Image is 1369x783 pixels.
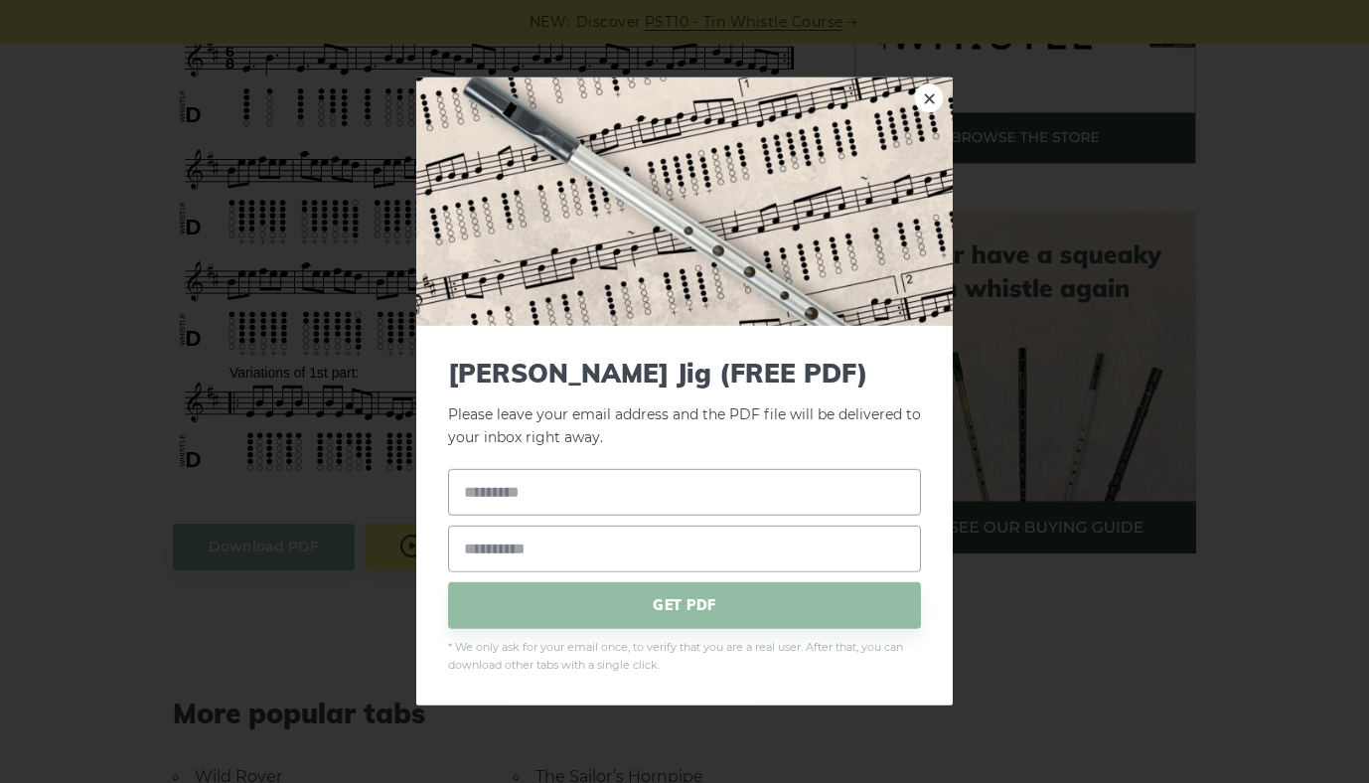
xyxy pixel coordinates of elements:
[914,83,944,113] a: ×
[416,78,953,326] img: Tin Whistle Tab Preview
[448,358,921,449] p: Please leave your email address and the PDF file will be delivered to your inbox right away.
[448,358,921,389] span: [PERSON_NAME] Jig (FREE PDF)
[448,638,921,674] span: * We only ask for your email once, to verify that you are a real user. After that, you can downlo...
[448,581,921,628] span: GET PDF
